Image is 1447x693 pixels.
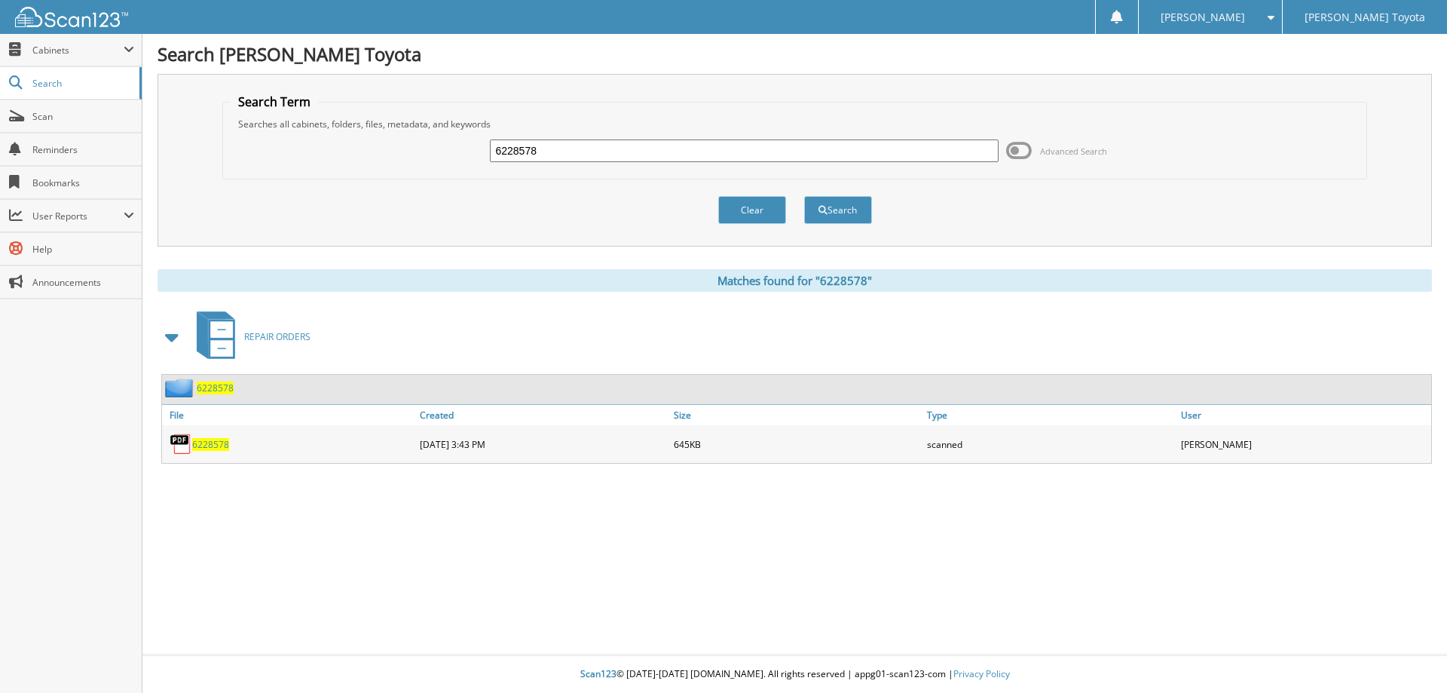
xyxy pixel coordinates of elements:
button: Clear [718,196,786,224]
button: Search [804,196,872,224]
div: Searches all cabinets, folders, files, metadata, and keywords [231,118,1360,130]
div: [PERSON_NAME] [1177,429,1431,459]
span: REPAIR ORDERS [244,330,311,343]
div: scanned [923,429,1177,459]
span: [PERSON_NAME] Toyota [1305,13,1425,22]
a: 6228578 [197,382,234,394]
a: 6228578 [192,438,229,451]
img: folder2.png [165,379,197,397]
span: Reminders [32,143,134,156]
a: User [1177,405,1431,425]
span: User Reports [32,210,124,222]
span: Search [32,77,132,90]
img: scan123-logo-white.svg [15,7,128,27]
div: © [DATE]-[DATE] [DOMAIN_NAME]. All rights reserved | appg01-scan123-com | [142,656,1447,693]
a: Created [416,405,670,425]
span: Scan [32,110,134,123]
h1: Search [PERSON_NAME] Toyota [158,41,1432,66]
span: [PERSON_NAME] [1161,13,1245,22]
span: Scan123 [580,667,616,680]
div: Matches found for "6228578" [158,269,1432,292]
div: 645KB [670,429,924,459]
span: Announcements [32,276,134,289]
span: Bookmarks [32,176,134,189]
span: Advanced Search [1040,146,1107,157]
div: [DATE] 3:43 PM [416,429,670,459]
img: PDF.png [170,433,192,455]
span: Help [32,243,134,256]
span: Cabinets [32,44,124,57]
a: File [162,405,416,425]
a: REPAIR ORDERS [188,307,311,366]
a: Size [670,405,924,425]
iframe: Chat Widget [1372,621,1447,693]
a: Type [923,405,1177,425]
a: Privacy Policy [953,667,1010,680]
legend: Search Term [231,94,318,110]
